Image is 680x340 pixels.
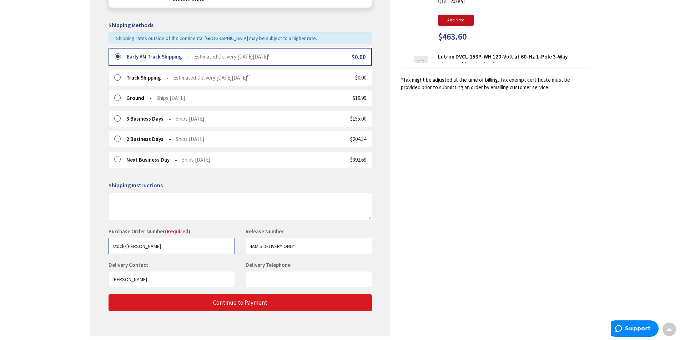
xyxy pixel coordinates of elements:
strong: 2 Business Days [126,136,171,142]
label: Delivery Contact [109,262,150,268]
label: Purchase Order Number [109,228,190,235]
: *Tax might be adjusted at the time of billing. Tax exempt certificate must be provided prior to s... [401,76,590,91]
input: Purchase Order Number [109,238,235,254]
span: $463.60 [438,32,467,41]
span: Ships [DATE] [176,136,204,142]
span: $19.99 [353,95,366,101]
input: Release Number [246,238,372,254]
img: Lutron DVCL-153P-WH 120-Volt at 60-Hz 1-Pole 3-Way Dimmer White Diva® CL® [409,56,432,78]
span: $0.00 [352,53,366,61]
sup: th [268,53,272,58]
iframe: Opens a widget where you can find more information [611,320,659,338]
span: $204.34 [350,136,366,142]
h5: Shipping Methods [109,22,372,29]
strong: Early AM Truck Shipping [127,53,190,60]
label: Release Number [246,228,284,235]
strong: Ground [126,95,152,101]
span: $392.69 [350,156,366,163]
label: Delivery Telephone [246,262,292,268]
strong: 3 Business Days [126,115,171,122]
strong: Next Business Day [126,156,177,163]
span: $155.00 [350,115,366,122]
span: Ships [DATE] [156,95,185,101]
button: Continue to Payment [109,294,372,311]
strong: Truck Shipping [126,74,168,81]
span: Ships [DATE] [182,156,210,163]
span: (Required) [165,228,190,235]
span: Shipping Instructions [109,182,163,189]
span: Estimated Delivery [DATE][DATE] [173,74,251,81]
span: Ships [DATE] [176,115,204,122]
strong: Lutron DVCL-153P-WH 120-Volt at 60-Hz 1-Pole 3-Way Dimmer White Diva® CL® [438,53,584,68]
span: $0.00 [355,74,366,81]
span: Continue to Payment [213,299,267,306]
span: Shipping rates outside of the continental [GEOGRAPHIC_DATA] may be subject to a higher rate. [116,35,317,41]
span: Estimated Delivery [DATE][DATE] [194,53,272,60]
sup: th [247,73,251,78]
